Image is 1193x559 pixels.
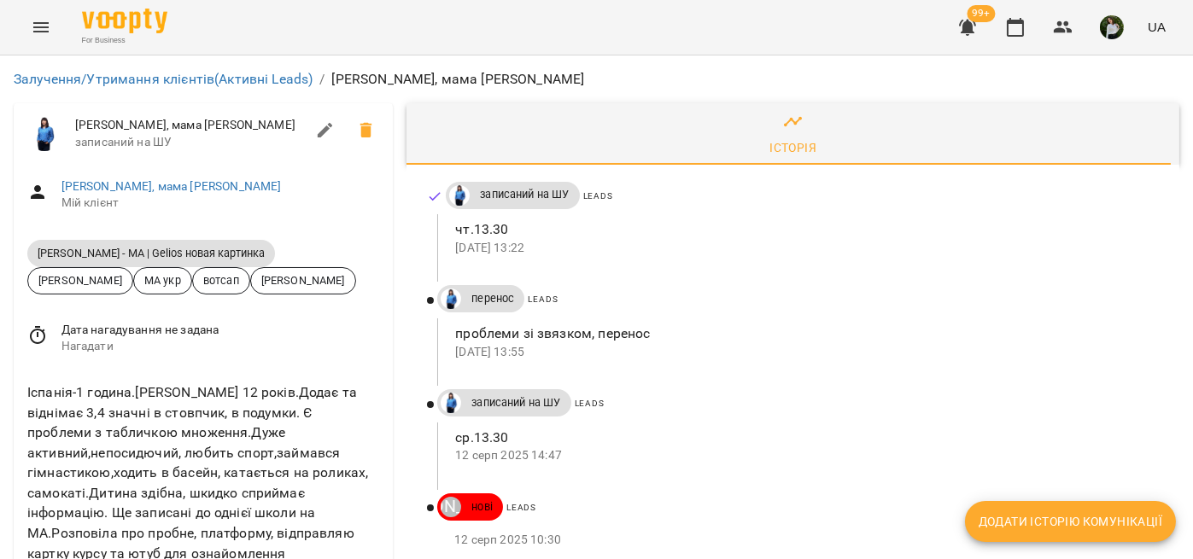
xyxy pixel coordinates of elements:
[455,240,1152,257] p: [DATE] 13:22
[965,501,1176,542] button: Додати історію комунікації
[441,288,461,309] img: Дащенко Аня
[27,246,275,260] span: [PERSON_NAME] - МА | Gelios новая картинка
[461,395,570,411] span: записаний на ШУ
[455,344,1152,361] p: [DATE] 13:55
[61,338,380,355] span: Нагадати
[82,35,167,46] span: For Business
[575,399,605,408] span: Leads
[61,322,380,339] span: Дата нагадування не задана
[455,323,1152,344] p: проблеми зі звязком, перенос
[251,272,355,288] span: [PERSON_NAME]
[979,511,1162,532] span: Додати історію комунікації
[437,393,461,413] a: Дащенко Аня
[319,69,325,90] li: /
[27,117,61,151] img: Дащенко Аня
[1100,15,1124,39] img: 6b662c501955233907b073253d93c30f.jpg
[449,185,470,206] img: Дащенко Аня
[441,497,461,517] div: Паламарчук Ольга Миколаївна
[82,9,167,33] img: Voopty Logo
[437,497,461,517] a: [PERSON_NAME]
[1148,18,1166,36] span: UA
[75,117,305,134] span: [PERSON_NAME], мама [PERSON_NAME]
[769,137,816,158] div: Історія
[446,185,470,206] a: Дащенко Аня
[61,195,380,212] span: Мій клієнт
[454,532,1152,549] p: 12 серп 2025 10:30
[968,5,996,22] span: 99+
[28,272,132,288] span: [PERSON_NAME]
[528,294,558,304] span: Leads
[14,71,313,87] a: Залучення/Утримання клієнтів(Активні Leads)
[461,291,524,306] span: перенос
[455,447,1152,464] p: 12 серп 2025 14:47
[583,191,613,201] span: Leads
[14,69,1179,90] nav: breadcrumb
[1141,11,1173,43] button: UA
[437,288,461,309] a: Дащенко Аня
[461,499,503,515] span: нові
[20,7,61,48] button: Menu
[61,179,282,193] a: [PERSON_NAME], мама [PERSON_NAME]
[134,272,191,288] span: МА укр
[193,272,249,288] span: вотсап
[506,503,536,512] span: Leads
[441,393,461,413] img: Дащенко Аня
[470,187,579,202] span: записаний на ШУ
[332,69,585,90] p: [PERSON_NAME], мама [PERSON_NAME]
[455,219,1152,240] p: чт.13.30
[75,134,305,151] span: записаний на ШУ
[455,428,1152,448] p: ср.13.30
